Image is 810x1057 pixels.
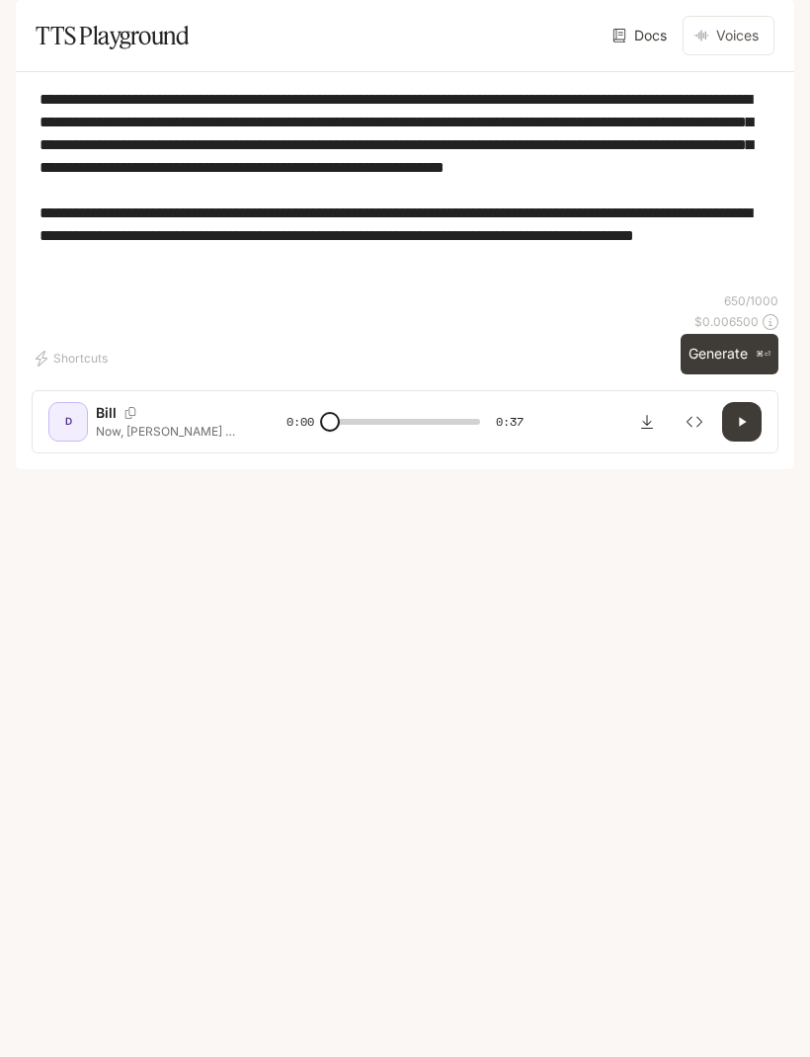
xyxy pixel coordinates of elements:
p: Now, [PERSON_NAME] — she’s smart, she’s curious, but she’s also got a tender heart. [PERSON_NAME]... [96,423,239,440]
button: Copy Voice ID [117,407,144,419]
button: Download audio [627,402,667,442]
span: 0:00 [286,412,314,432]
a: Docs [608,16,675,55]
p: Bill [96,403,117,423]
button: Generate⌘⏎ [681,334,778,374]
button: Inspect [675,402,714,442]
button: Voices [683,16,774,55]
h1: TTS Playground [36,16,189,55]
p: ⌘⏎ [756,349,770,361]
span: 0:37 [496,412,524,432]
button: open drawer [15,10,50,45]
div: D [52,406,84,438]
button: Shortcuts [32,343,116,374]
